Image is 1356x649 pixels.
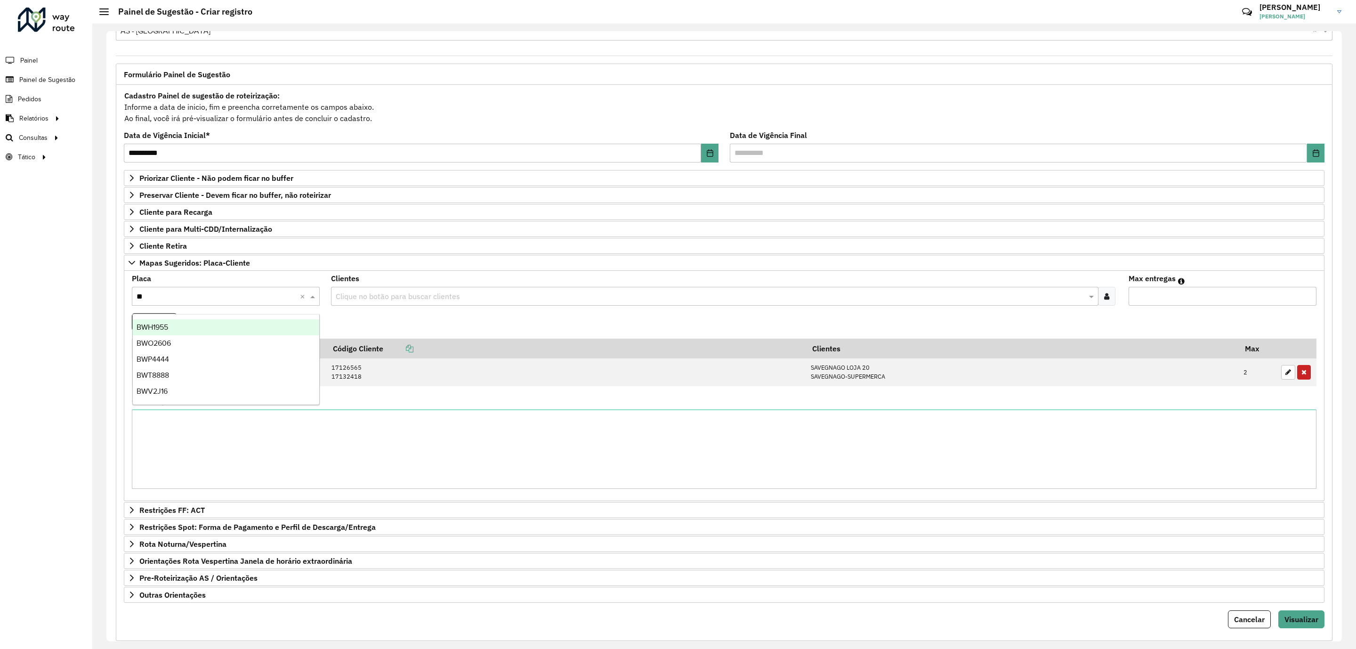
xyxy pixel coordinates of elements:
[139,591,206,599] span: Outras Orientações
[701,144,718,162] button: Choose Date
[300,291,308,302] span: Clear all
[137,323,168,331] span: BWH1955
[124,187,1324,203] a: Preservar Cliente - Devem ficar no buffer, não roteirizar
[1129,273,1176,284] label: Max entregas
[1234,615,1265,624] span: Cancelar
[1307,144,1324,162] button: Choose Date
[1259,3,1330,12] h3: [PERSON_NAME]
[139,191,331,199] span: Preservar Cliente - Devem ficar no buffer, não roteirizar
[139,225,272,233] span: Cliente para Multi-CDD/Internalização
[137,371,169,379] span: BWT8888
[124,587,1324,603] a: Outras Orientações
[124,170,1324,186] a: Priorizar Cliente - Não podem ficar no buffer
[132,313,177,331] button: Adicionar
[109,7,252,17] h2: Painel de Sugestão - Criar registro
[137,355,169,363] span: BWP4444
[139,574,258,582] span: Pre-Roteirização AS / Orientações
[806,358,1239,386] td: SAVEGNAGO LOJA 20 SAVEGNAGO-SUPERMERCA
[1284,615,1318,624] span: Visualizar
[124,238,1324,254] a: Cliente Retira
[124,271,1324,502] div: Mapas Sugeridos: Placa-Cliente
[124,553,1324,569] a: Orientações Rota Vespertina Janela de horário extraordinária
[19,133,48,143] span: Consultas
[132,314,320,405] ng-dropdown-panel: Options list
[19,75,75,85] span: Painel de Sugestão
[124,204,1324,220] a: Cliente para Recarga
[124,89,1324,124] div: Informe a data de inicio, fim e preencha corretamente os campos abaixo. Ao final, você irá pré-vi...
[806,339,1239,358] th: Clientes
[1239,358,1276,386] td: 2
[124,221,1324,237] a: Cliente para Multi-CDD/Internalização
[18,152,35,162] span: Tático
[124,570,1324,586] a: Pre-Roteirização AS / Orientações
[1237,2,1257,22] a: Contato Rápido
[139,242,187,250] span: Cliente Retira
[331,273,359,284] label: Clientes
[383,344,413,353] a: Copiar
[137,339,171,347] span: BWO2606
[1313,25,1321,37] span: Clear all
[124,519,1324,535] a: Restrições Spot: Forma de Pagamento e Perfil de Descarga/Entrega
[124,255,1324,271] a: Mapas Sugeridos: Placa-Cliente
[1278,610,1324,628] button: Visualizar
[18,94,41,104] span: Pedidos
[132,273,151,284] label: Placa
[139,208,212,216] span: Cliente para Recarga
[1239,339,1276,358] th: Max
[137,387,168,395] span: BWV2J16
[139,259,250,267] span: Mapas Sugeridos: Placa-Cliente
[326,339,806,358] th: Código Cliente
[139,506,205,514] span: Restrições FF: ACT
[1228,610,1271,628] button: Cancelar
[124,91,280,100] strong: Cadastro Painel de sugestão de roteirização:
[139,540,226,548] span: Rota Noturna/Vespertina
[124,130,210,141] label: Data de Vigência Inicial
[730,130,807,141] label: Data de Vigência Final
[19,114,48,123] span: Relatórios
[326,358,806,386] td: 17126565 17132418
[20,56,38,65] span: Painel
[124,71,230,78] span: Formulário Painel de Sugestão
[1178,277,1185,285] em: Máximo de clientes que serão colocados na mesma rota com os clientes informados
[124,536,1324,552] a: Rota Noturna/Vespertina
[124,502,1324,518] a: Restrições FF: ACT
[1259,12,1330,21] span: [PERSON_NAME]
[139,557,352,565] span: Orientações Rota Vespertina Janela de horário extraordinária
[139,174,293,182] span: Priorizar Cliente - Não podem ficar no buffer
[139,523,376,531] span: Restrições Spot: Forma de Pagamento e Perfil de Descarga/Entrega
